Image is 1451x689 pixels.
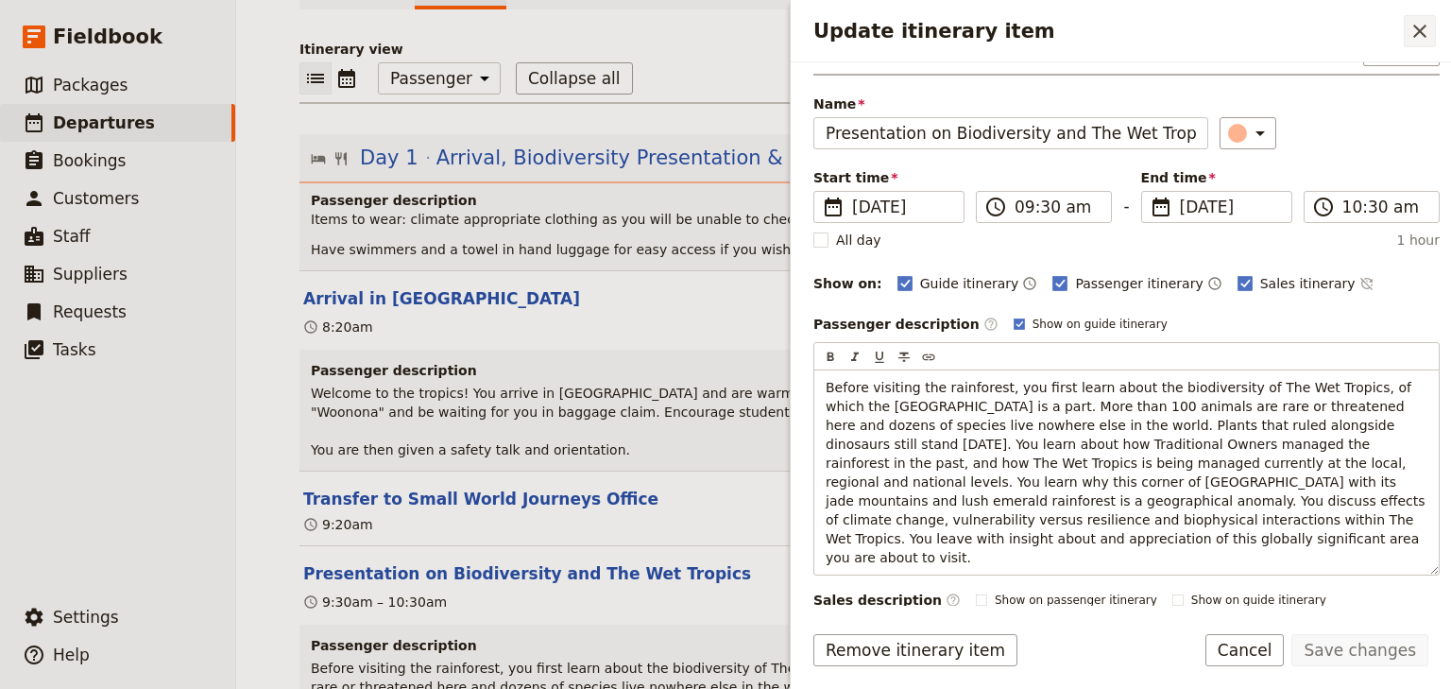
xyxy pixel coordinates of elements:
[53,113,155,132] span: Departures
[869,347,890,368] button: Format underline
[53,302,127,321] span: Requests
[311,191,1380,210] h4: Passenger description
[53,340,96,359] span: Tasks
[1312,196,1335,218] span: ​
[1150,196,1172,218] span: ​
[836,231,881,250] span: All day
[813,591,961,610] label: Sales description
[1404,15,1436,47] button: Close drawer
[1022,272,1037,295] button: Time shown on guide itinerary
[1230,122,1272,145] div: ​
[1015,196,1100,218] input: ​
[995,593,1157,608] span: Show on passenger itinerary
[845,347,865,368] button: Format italic
[983,317,999,332] span: ​
[299,40,1388,59] p: Itinerary view
[360,144,418,172] span: Day 1
[813,315,999,334] label: Passenger description
[53,227,91,246] span: Staff
[1123,195,1129,223] span: -
[1207,272,1222,295] button: Time shown on passenger itinerary
[311,144,1094,172] button: Edit day information
[53,608,119,627] span: Settings
[1397,231,1440,250] span: 1 hour
[1205,634,1285,666] button: Cancel
[311,386,1345,457] span: Welcome to the tropics! You arrive in [GEOGRAPHIC_DATA] and are warmly greeted by one of our staf...
[813,274,882,293] div: Show on:
[920,274,1019,293] span: Guide itinerary
[303,562,751,585] button: Edit this itinerary item
[946,593,961,608] span: ​
[303,287,580,310] button: Edit this itinerary item
[53,151,126,170] span: Bookings
[822,196,845,218] span: ​
[1180,196,1280,218] span: [DATE]
[1342,196,1427,218] input: ​
[332,62,363,95] button: Calendar view
[1291,634,1428,666] button: Save changes
[1260,274,1356,293] span: Sales itinerary
[436,144,982,172] span: Arrival, Biodiversity Presentation & Daintree Rainforest
[1359,272,1374,295] button: Time not shown on sales itinerary
[53,23,162,51] span: Fieldbook
[53,646,90,664] span: Help
[303,593,447,611] div: 9:30am – 10:30am
[53,76,128,95] span: Packages
[303,318,373,336] div: 8:20am
[894,347,914,368] button: Format strikethrough
[53,189,139,208] span: Customers
[311,361,1376,380] h3: Passenger description
[1220,117,1276,149] button: ​
[826,380,1429,565] span: Before visiting the rainforest, you first learn about the biodiversity of The Wet Tropics, of whi...
[918,347,939,368] button: Insert link
[1033,317,1168,332] span: Show on guide itinerary
[820,347,841,368] button: Format bold
[813,634,1017,666] button: Remove itinerary item
[311,212,1041,227] span: Items to wear: climate appropriate clothing as you will be unable to check-in to your hotel rooms...
[813,17,1404,45] h2: Update itinerary item
[852,196,952,218] span: [DATE]
[1075,274,1203,293] span: Passenger itinerary
[311,242,884,257] span: Have swimmers and a towel in hand luggage for easy access if you wish to swim later.
[303,488,658,510] button: Edit this itinerary item
[53,265,128,284] span: Suppliers
[1141,168,1292,187] span: End time
[984,196,1007,218] span: ​
[303,515,373,534] div: 9:20am
[813,95,1208,113] span: Name
[813,168,964,187] span: Start time
[516,62,633,95] button: Collapse all
[299,62,332,95] button: List view
[311,636,1376,655] h3: Passenger description
[813,117,1208,149] input: Name
[1191,593,1326,608] span: Show on guide itinerary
